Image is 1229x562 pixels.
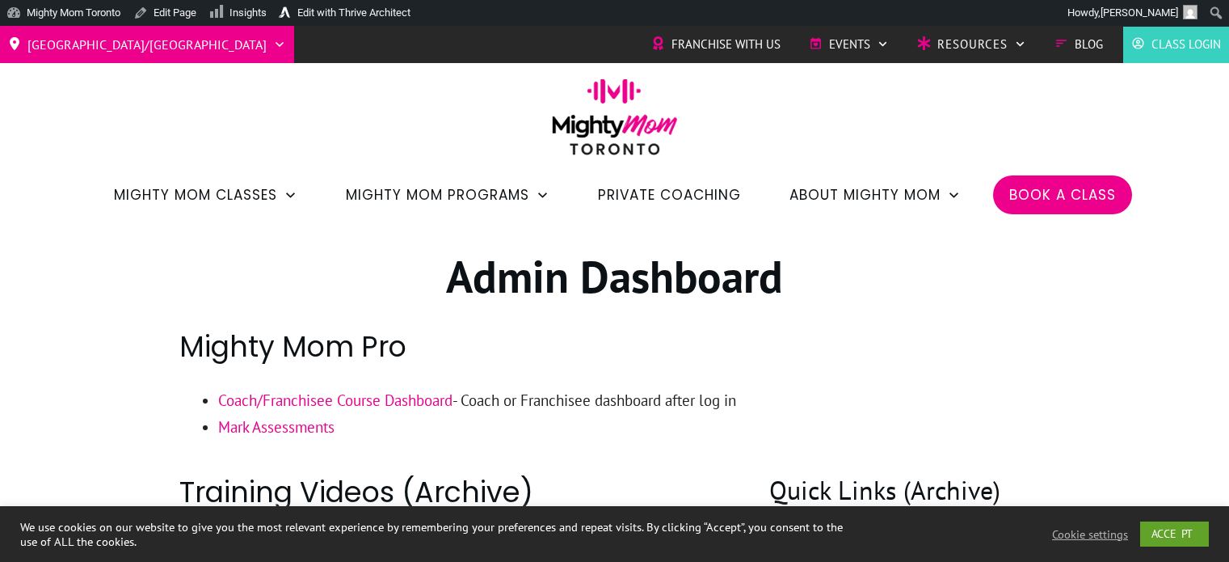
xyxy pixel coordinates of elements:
a: Mark Assessments [218,417,335,437]
a: Class Login [1131,32,1221,57]
a: Mighty Mom Classes [114,181,297,209]
a: Mighty Mom Programs [346,181,549,209]
div: We use cookies on our website to give you the most relevant experience by remembering your prefer... [20,520,852,549]
a: Coach/Franchisee Course Dashboard [218,391,452,410]
a: Blog [1054,32,1103,57]
img: mightymom-logo-toronto [544,78,686,167]
a: Franchise with Us [651,32,781,57]
a: Resources [917,32,1026,57]
span: Mighty Mom Programs [346,181,529,209]
span: Class Login [1151,32,1221,57]
h3: Quick Links (Archive) [769,472,1050,509]
a: Cookie settings [1052,527,1128,542]
span: Resources [937,32,1008,57]
h1: Admin Dashboard [179,247,1050,325]
a: Events [809,32,889,57]
a: [GEOGRAPHIC_DATA]/[GEOGRAPHIC_DATA] [8,32,286,57]
span: Mighty Mom Classes [114,181,277,209]
a: About Mighty Mom [789,181,961,209]
h2: Training Videos (Archive) [179,472,755,512]
span: Events [829,32,870,57]
span: Franchise with Us [671,32,781,57]
h2: Mighty Mom Pro [179,327,1050,386]
li: - Coach or Franchisee dashboard after log in [218,387,1050,414]
span: About Mighty Mom [789,181,941,209]
a: Book a Class [1009,181,1116,209]
span: [GEOGRAPHIC_DATA]/[GEOGRAPHIC_DATA] [27,32,267,57]
span: [PERSON_NAME] [1101,6,1178,19]
a: ACCEPT [1140,522,1209,547]
a: Private Coaching [598,181,741,209]
span: Blog [1075,32,1103,57]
